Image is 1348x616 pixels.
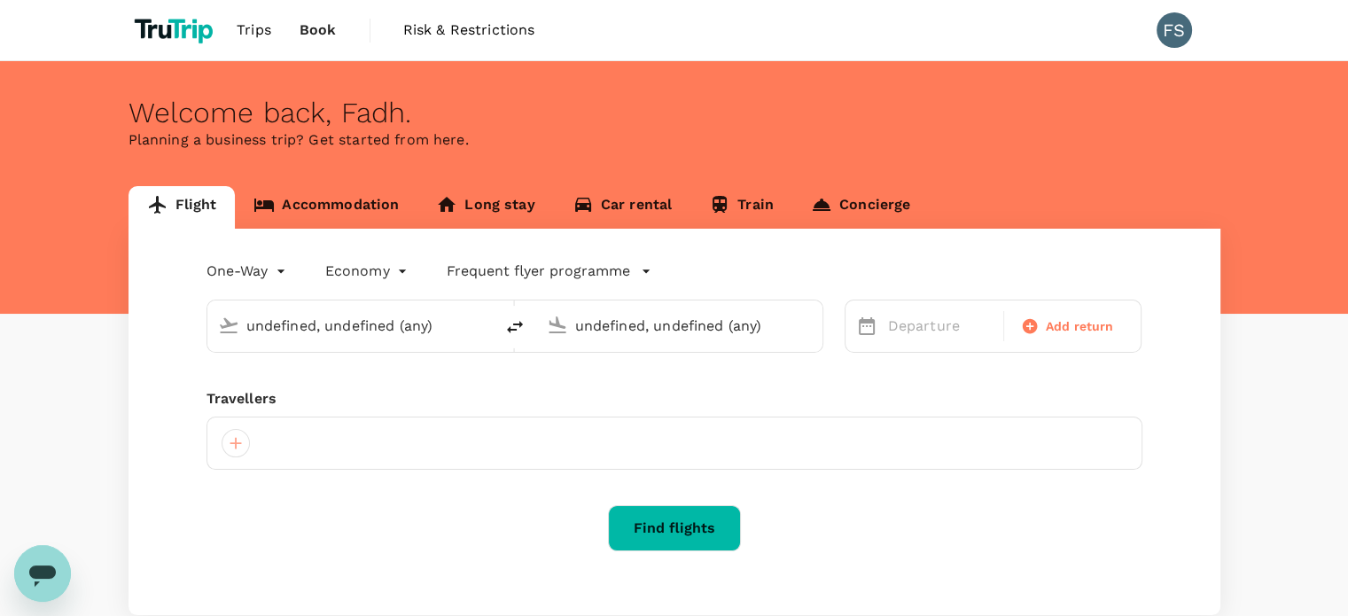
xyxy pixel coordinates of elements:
[810,324,814,327] button: Open
[792,186,929,229] a: Concierge
[206,257,290,285] div: One-Way
[14,545,71,602] iframe: Button to launch messaging window
[129,129,1220,151] p: Planning a business trip? Get started from here.
[403,19,535,41] span: Risk & Restrictions
[235,186,417,229] a: Accommodation
[608,505,741,551] button: Find flights
[888,316,993,337] p: Departure
[447,261,630,282] p: Frequent flyer programme
[690,186,792,229] a: Train
[129,11,223,50] img: TruTrip logo
[246,312,456,339] input: Depart from
[129,97,1220,129] div: Welcome back , Fadh .
[447,261,651,282] button: Frequent flyer programme
[1157,12,1192,48] div: FS
[494,306,536,348] button: delete
[129,186,236,229] a: Flight
[481,324,485,327] button: Open
[206,388,1142,409] div: Travellers
[237,19,271,41] span: Trips
[325,257,411,285] div: Economy
[1046,317,1114,336] span: Add return
[575,312,785,339] input: Going to
[417,186,553,229] a: Long stay
[554,186,691,229] a: Car rental
[300,19,337,41] span: Book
